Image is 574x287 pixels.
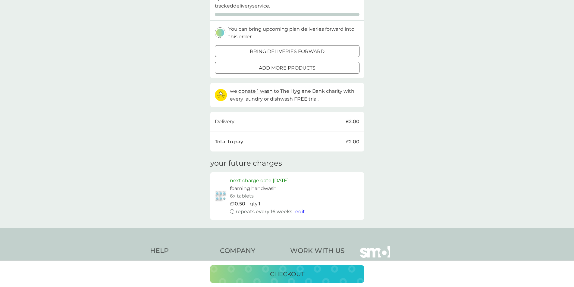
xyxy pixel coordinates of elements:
[215,62,359,74] button: add more products
[230,185,277,192] p: foaming handwash
[250,200,258,208] p: qty
[295,209,305,214] span: edit
[259,64,315,72] p: add more products
[220,259,284,267] a: smol revolution
[290,246,345,256] h4: Work With Us
[150,246,214,256] h4: Help
[230,200,245,208] p: £10.50
[230,192,254,200] p: 6x tablets
[220,246,284,256] h4: Company
[228,25,359,41] p: You can bring upcoming plan deliveries forward into this order.
[346,138,359,146] p: £2.00
[236,208,292,216] p: repeats every 16 weeks
[210,159,282,168] h3: your future charges
[259,200,260,208] p: 1
[150,259,214,274] a: [EMAIL_ADDRESS][DOMAIN_NAME]
[250,48,325,55] p: bring deliveries forward
[230,87,359,103] p: we to The Hygiene Bank charity with every laundry or dishwash FREE trial.
[295,208,305,216] button: edit
[346,118,359,126] p: £2.00
[230,177,289,185] p: next charge date [DATE]
[215,27,225,39] img: delivery-schedule.svg
[270,269,304,279] p: checkout
[215,45,359,57] button: bring deliveries forward
[215,138,243,146] p: Total to pay
[215,118,234,126] p: Delivery
[210,265,364,283] button: checkout
[290,259,345,267] a: influencers
[360,246,390,267] img: smol
[238,88,273,94] span: donate 1 wash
